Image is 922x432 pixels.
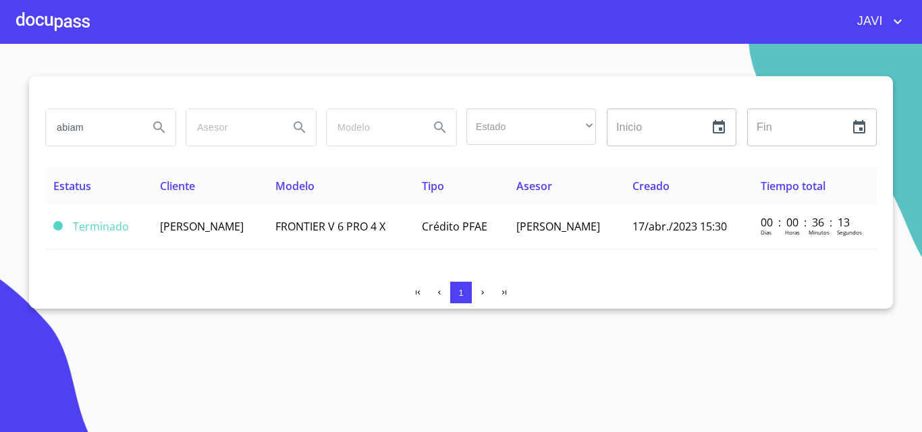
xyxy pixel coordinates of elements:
[809,228,830,236] p: Minutos
[847,11,890,32] span: JAVI
[53,221,63,230] span: Terminado
[847,11,906,32] button: account of current user
[516,179,552,193] span: Asesor
[283,111,316,144] button: Search
[450,282,472,303] button: 1
[46,109,138,146] input: search
[466,109,596,145] div: ​
[160,179,195,193] span: Cliente
[424,111,456,144] button: Search
[761,179,825,193] span: Tiempo total
[143,111,175,144] button: Search
[327,109,418,146] input: search
[53,179,91,193] span: Estatus
[186,109,278,146] input: search
[761,215,852,230] p: 00 : 00 : 36 : 13
[837,228,862,236] p: Segundos
[761,228,771,236] p: Dias
[160,219,244,234] span: [PERSON_NAME]
[632,219,727,234] span: 17/abr./2023 15:30
[275,179,315,193] span: Modelo
[73,219,129,234] span: Terminado
[422,219,487,234] span: Crédito PFAE
[785,228,800,236] p: Horas
[422,179,444,193] span: Tipo
[458,288,463,298] span: 1
[516,219,600,234] span: [PERSON_NAME]
[632,179,670,193] span: Creado
[275,219,385,234] span: FRONTIER V 6 PRO 4 X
